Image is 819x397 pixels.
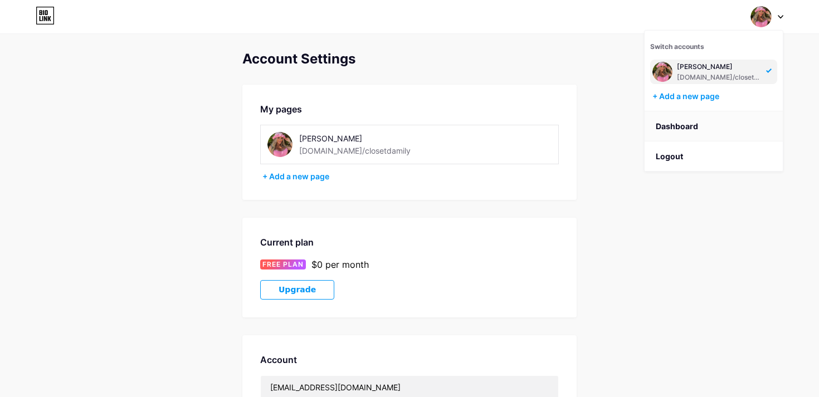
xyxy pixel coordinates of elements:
[242,51,577,67] div: Account Settings
[750,6,772,27] img: closetdamily
[652,91,777,102] div: + Add a new page
[677,73,763,82] div: [DOMAIN_NAME]/closetdamily
[260,353,559,366] div: Account
[260,280,334,300] button: Upgrade
[299,133,457,144] div: [PERSON_NAME]
[677,62,763,71] div: [PERSON_NAME]
[262,259,304,269] span: FREE PLAN
[311,258,369,271] div: $0 per month
[299,145,411,156] div: [DOMAIN_NAME]/closetdamily
[262,171,559,182] div: + Add a new page
[267,132,292,157] img: closetdamily
[650,42,704,51] span: Switch accounts
[652,62,672,82] img: closetdamily
[260,102,559,116] div: My pages
[645,141,783,171] li: Logout
[260,236,559,249] div: Current plan
[279,285,316,295] span: Upgrade
[645,111,783,141] a: Dashboard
